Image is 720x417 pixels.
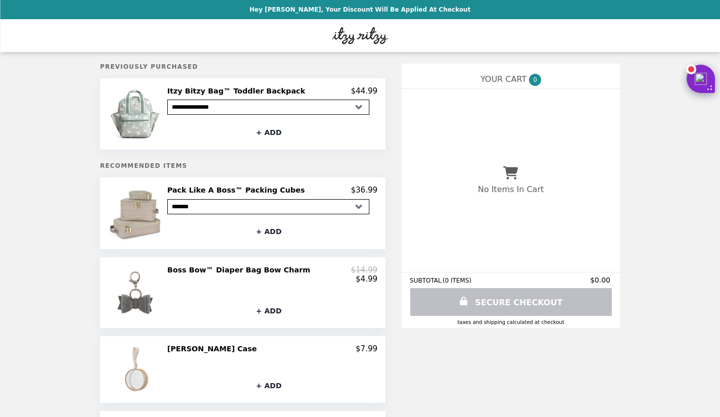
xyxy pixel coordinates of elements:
[356,344,377,353] p: $7.99
[529,74,541,86] span: 0
[167,376,370,395] button: + ADD
[443,277,471,284] span: ( 0 ITEMS )
[319,25,401,46] img: Brand Logo
[100,162,386,169] h5: Recommended Items
[100,63,386,70] h5: Previously Purchased
[167,265,314,274] h2: Boss Bow™ Diaper Bag Bow Charm
[167,186,309,195] h2: Pack Like A Boss™ Packing Cubes
[351,186,378,195] p: $36.99
[351,86,378,96] p: $44.99
[590,276,612,284] span: $0.00
[167,222,370,241] button: + ADD
[478,184,544,194] p: No Items In Cart
[410,319,612,325] div: Taxes and Shipping calculated at checkout
[108,265,165,320] img: Boss Bow™ Diaper Bag Bow Charm
[108,186,165,241] img: Pack Like A Boss™ Packing Cubes
[410,277,443,284] span: SUBTOTAL
[167,344,261,353] h2: [PERSON_NAME] Case
[167,86,309,96] h2: Itzy Bitzy Bag™ Toddler Backpack
[250,6,470,13] p: Hey [PERSON_NAME], your discount will be applied at checkout
[108,86,165,142] img: Itzy Bitzy Bag™ Toddler Backpack
[110,344,163,395] img: Itzy Paci Case
[167,123,370,142] button: + ADD
[481,74,526,84] span: YOUR CART
[167,100,369,115] select: Select a product variant
[167,199,369,214] select: Select a product variant
[351,265,378,274] p: $14.99
[167,301,370,320] button: + ADD
[356,274,377,284] p: $4.99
